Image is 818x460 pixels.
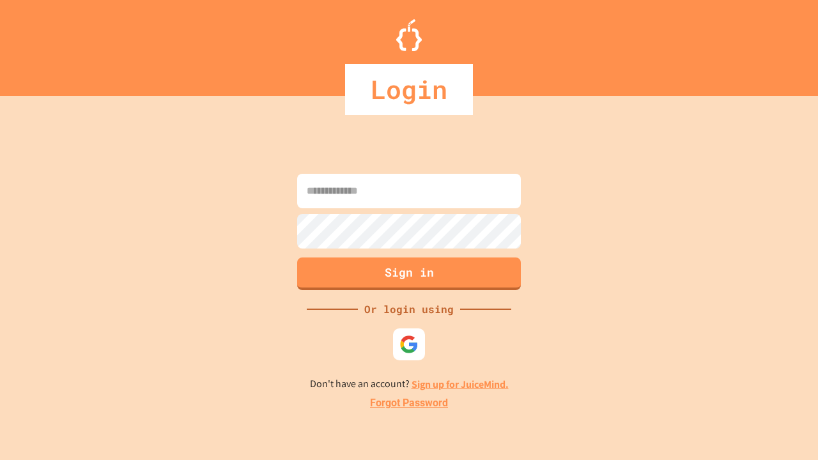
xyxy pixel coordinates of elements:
[345,64,473,115] div: Login
[297,257,521,290] button: Sign in
[358,302,460,317] div: Or login using
[310,376,509,392] p: Don't have an account?
[712,353,805,408] iframe: chat widget
[764,409,805,447] iframe: chat widget
[412,378,509,391] a: Sign up for JuiceMind.
[399,335,419,354] img: google-icon.svg
[396,19,422,51] img: Logo.svg
[370,395,448,411] a: Forgot Password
